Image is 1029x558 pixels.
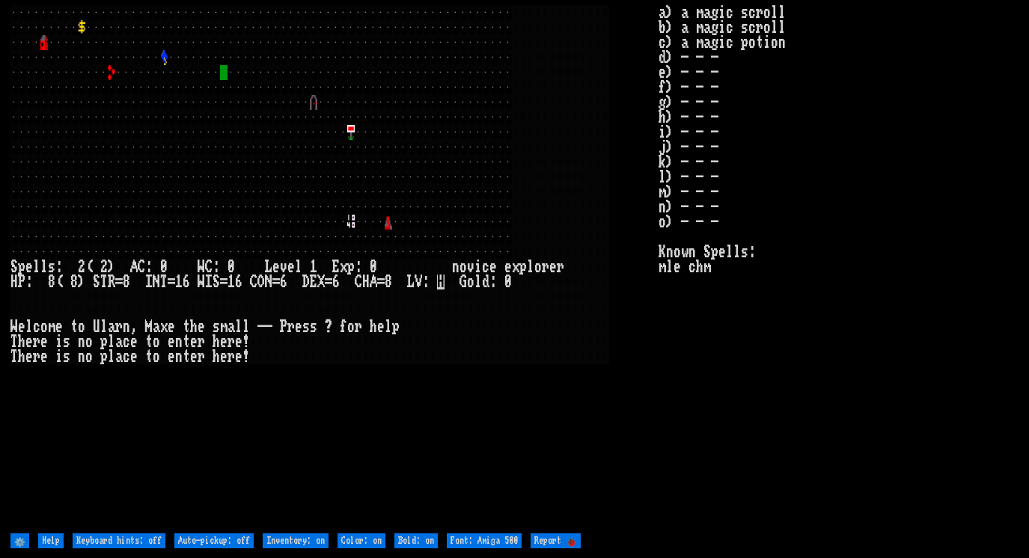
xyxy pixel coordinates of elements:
[287,319,295,334] div: r
[280,260,287,275] div: v
[183,334,190,349] div: t
[377,319,385,334] div: e
[18,275,25,289] div: P
[55,349,63,364] div: i
[265,319,272,334] div: -
[123,319,130,334] div: n
[265,275,272,289] div: N
[213,334,220,349] div: h
[385,319,392,334] div: l
[213,349,220,364] div: h
[33,349,40,364] div: r
[325,319,332,334] div: ?
[108,275,115,289] div: R
[385,275,392,289] div: 8
[123,349,130,364] div: c
[228,334,235,349] div: r
[198,275,205,289] div: W
[220,334,228,349] div: e
[228,349,235,364] div: r
[504,260,512,275] div: e
[160,275,168,289] div: T
[70,275,78,289] div: 8
[100,349,108,364] div: p
[40,334,48,349] div: e
[100,319,108,334] div: l
[190,349,198,364] div: e
[235,319,242,334] div: l
[228,275,235,289] div: 1
[33,319,40,334] div: c
[138,260,145,275] div: C
[355,275,362,289] div: C
[153,334,160,349] div: o
[205,260,213,275] div: C
[18,319,25,334] div: e
[115,334,123,349] div: a
[160,319,168,334] div: x
[18,260,25,275] div: p
[115,275,123,289] div: =
[394,533,438,548] input: Bold: on
[549,260,557,275] div: e
[257,319,265,334] div: -
[263,533,329,548] input: Inventory: on
[198,349,205,364] div: r
[168,319,175,334] div: e
[85,334,93,349] div: o
[33,334,40,349] div: r
[130,319,138,334] div: ,
[145,260,153,275] div: :
[310,275,317,289] div: E
[287,260,295,275] div: e
[220,275,228,289] div: =
[220,319,228,334] div: m
[557,260,564,275] div: r
[10,260,18,275] div: S
[213,260,220,275] div: :
[10,319,18,334] div: W
[347,260,355,275] div: p
[100,334,108,349] div: p
[145,334,153,349] div: t
[489,260,497,275] div: e
[145,319,153,334] div: M
[198,334,205,349] div: r
[377,275,385,289] div: =
[213,319,220,334] div: s
[153,319,160,334] div: a
[85,349,93,364] div: o
[70,319,78,334] div: t
[73,533,165,548] input: Keyboard hints: off
[250,275,257,289] div: C
[235,334,242,349] div: e
[265,260,272,275] div: L
[198,260,205,275] div: W
[10,275,18,289] div: H
[25,334,33,349] div: e
[205,275,213,289] div: I
[340,260,347,275] div: x
[355,319,362,334] div: r
[63,334,70,349] div: s
[108,260,115,275] div: )
[48,260,55,275] div: s
[452,260,459,275] div: n
[123,275,130,289] div: 8
[18,349,25,364] div: h
[25,349,33,364] div: e
[55,260,63,275] div: :
[355,260,362,275] div: :
[295,319,302,334] div: e
[183,275,190,289] div: 6
[153,275,160,289] div: N
[257,275,265,289] div: O
[130,260,138,275] div: A
[659,5,1019,530] stats: a) a magic scroll b) a magic scroll c) a magic potion d) - - - e) - - - f) - - - g) - - - h) - - ...
[55,334,63,349] div: i
[437,275,445,289] mark: H
[183,349,190,364] div: t
[407,275,415,289] div: L
[78,334,85,349] div: n
[542,260,549,275] div: r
